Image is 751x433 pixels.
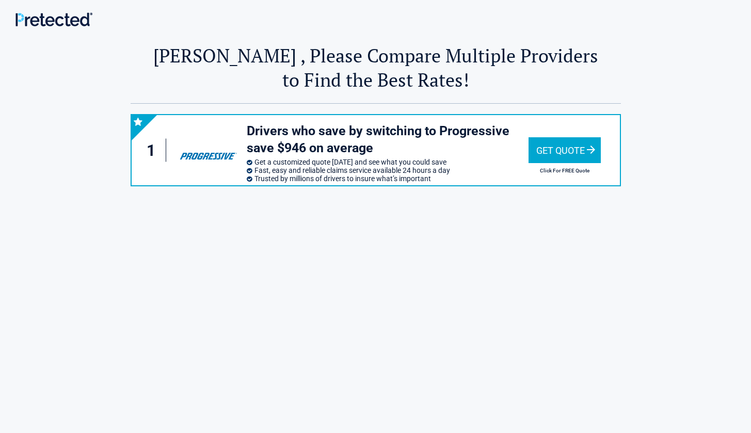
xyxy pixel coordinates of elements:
h2: [PERSON_NAME] , Please Compare Multiple Providers to Find the Best Rates! [131,43,621,92]
li: Trusted by millions of drivers to insure what’s important [247,174,529,183]
div: Get Quote [529,137,601,163]
li: Fast, easy and reliable claims service available 24 hours a day [247,166,529,174]
li: Get a customized quote [DATE] and see what you could save [247,158,529,166]
div: 1 [142,139,167,162]
h2: Click For FREE Quote [529,168,601,173]
img: progressive's logo [175,134,241,166]
h3: Drivers who save by switching to Progressive save $946 on average [247,123,529,156]
img: Main Logo [15,12,92,26]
